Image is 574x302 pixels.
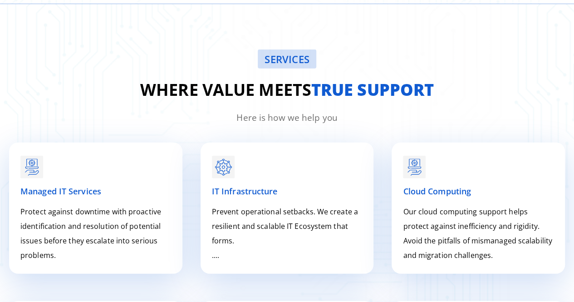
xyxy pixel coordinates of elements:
[403,204,554,262] p: Our cloud computing support helps protect against inefficiency and rigidity. Avoid the pitfalls o...
[212,186,278,197] span: IT Infrastructure
[20,204,171,262] p: Protect against downtime with proactive identification and resolution of potential issues before ...
[265,54,309,64] span: SERVICES
[20,186,101,197] span: Managed IT Services
[258,50,316,69] a: SERVICES
[403,186,471,197] span: Cloud Computing
[311,79,434,101] strong: true support
[212,204,363,262] p: Prevent operational setbacks. We create a resilient and scalable IT Ecosystem that forms. ....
